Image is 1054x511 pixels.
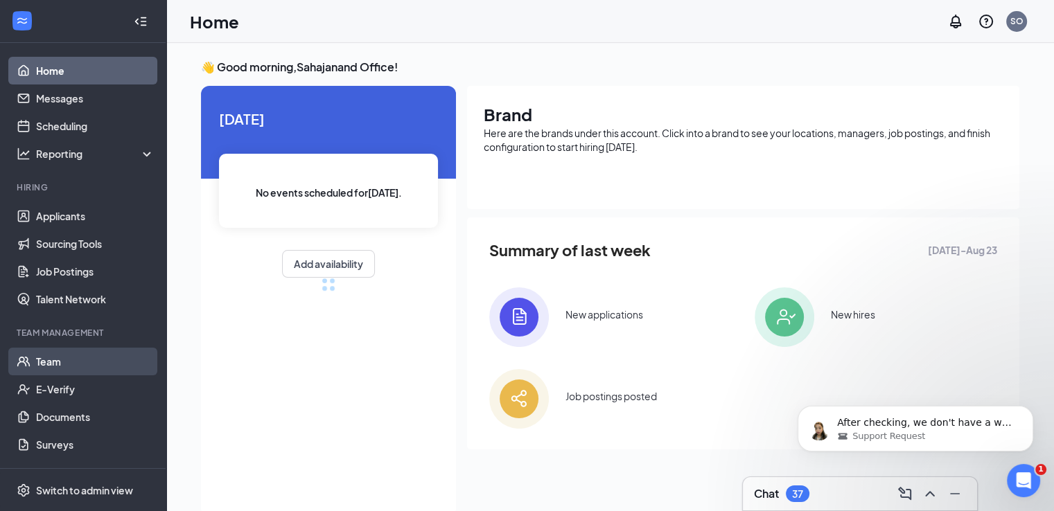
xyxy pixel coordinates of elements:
img: icon [755,287,814,347]
iframe: Intercom notifications message [777,377,1054,474]
h1: Home [190,10,239,33]
span: Summary of last week [489,238,651,262]
div: loading meetings... [322,278,335,292]
svg: Collapse [134,15,148,28]
button: Minimize [944,483,966,505]
span: [DATE] [219,108,438,129]
a: Messages [36,84,155,112]
a: Applicants [36,202,155,230]
div: Hiring [17,181,152,193]
h1: Brand [484,102,1003,126]
span: No events scheduled for [DATE] . [256,185,402,200]
span: [DATE] - Aug 23 [928,242,997,258]
a: Documents [36,403,155,431]
a: Surveys [36,431,155,458]
div: Team Management [17,327,152,339]
img: icon [489,369,549,429]
h3: Chat [754,486,779,501]
div: Job postings posted [565,389,657,403]
a: Home [36,57,155,84]
div: SO [1010,15,1024,27]
button: Add availability [282,250,375,278]
img: icon [489,287,549,347]
div: 37 [792,488,803,500]
svg: Minimize [947,485,963,502]
a: Sourcing Tools [36,230,155,258]
svg: WorkstreamLogo [15,14,29,28]
div: Here are the brands under this account. Click into a brand to see your locations, managers, job p... [484,126,1003,154]
div: Switch to admin view [36,483,133,497]
span: 1 [1035,464,1046,475]
svg: QuestionInfo [978,13,994,30]
svg: Settings [17,483,30,497]
button: ComposeMessage [894,483,916,505]
a: Scheduling [36,112,155,140]
svg: Notifications [947,13,964,30]
button: ChevronUp [919,483,941,505]
h3: 👋 Good morning, Sahajanand Office ! [201,60,1019,75]
svg: ChevronUp [922,485,938,502]
iframe: Intercom live chat [1007,464,1040,497]
a: Talent Network [36,285,155,313]
a: Team [36,348,155,375]
svg: ComposeMessage [897,485,913,502]
div: New applications [565,307,643,321]
svg: Analysis [17,147,30,161]
a: E-Verify [36,375,155,403]
a: Job Postings [36,258,155,285]
div: New hires [831,307,875,321]
div: Reporting [36,147,155,161]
